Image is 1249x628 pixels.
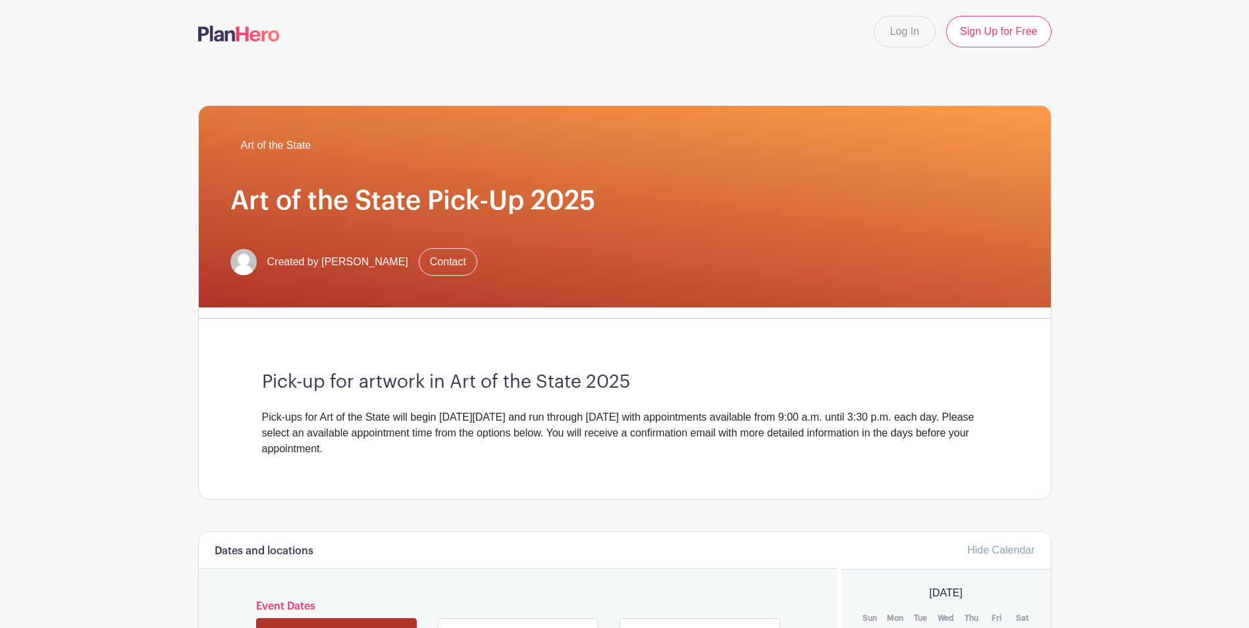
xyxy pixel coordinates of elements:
[908,612,934,625] th: Tue
[874,16,936,47] a: Log In
[241,138,311,153] span: Art of the State
[253,600,784,613] h6: Event Dates
[1009,612,1035,625] th: Sat
[230,249,257,275] img: default-ce2991bfa6775e67f084385cd625a349d9dcbb7a52a09fb2fda1e96e2d18dcdb.png
[262,409,988,457] div: Pick-ups for Art of the State will begin [DATE][DATE] and run through [DATE] with appointments av...
[934,612,959,625] th: Wed
[198,26,280,41] img: logo-507f7623f17ff9eddc593b1ce0a138ce2505c220e1c5a4e2b4648c50719b7d32.svg
[267,254,408,270] span: Created by [PERSON_NAME]
[930,585,963,601] span: [DATE]
[857,612,883,625] th: Sun
[883,612,909,625] th: Mon
[946,16,1051,47] a: Sign Up for Free
[984,612,1010,625] th: Fri
[967,544,1034,556] a: Hide Calendar
[959,612,984,625] th: Thu
[262,371,988,394] h3: Pick-up for artwork in Art of the State 2025
[419,248,477,276] a: Contact
[230,185,1019,217] h1: Art of the State Pick-Up 2025
[215,545,313,558] h6: Dates and locations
